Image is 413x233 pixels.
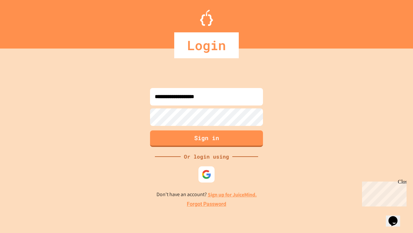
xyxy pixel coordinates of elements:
div: Chat with us now!Close [3,3,45,41]
iframe: chat widget [359,179,407,206]
div: Or login using [181,153,232,161]
div: Login [174,32,239,58]
img: Logo.svg [200,10,213,26]
p: Don't have an account? [156,191,257,199]
iframe: chat widget [386,207,407,227]
a: Sign up for JuiceMind. [208,191,257,198]
a: Forgot Password [187,200,226,208]
button: Sign in [150,130,263,147]
img: google-icon.svg [202,170,211,179]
